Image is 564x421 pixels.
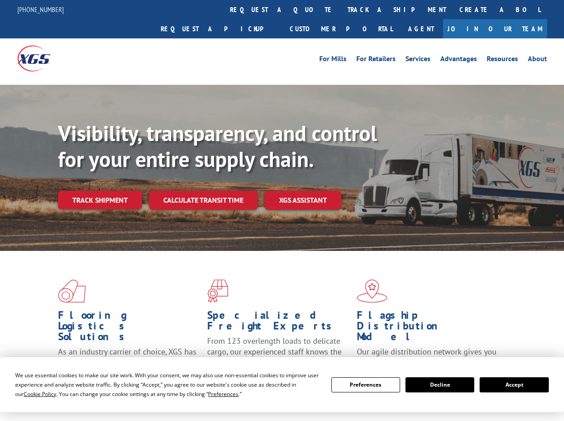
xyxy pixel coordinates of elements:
[24,390,56,398] span: Cookie Policy
[487,55,518,65] a: Resources
[207,279,228,303] img: xgs-icon-focused-on-flooring-red
[405,55,430,65] a: Services
[154,19,283,38] a: Request a pickup
[283,19,399,38] a: Customer Portal
[331,377,400,392] button: Preferences
[58,310,201,346] h1: Flooring Logistics Solutions
[58,279,86,303] img: xgs-icon-total-supply-chain-intelligence-red
[357,310,499,346] h1: Flagship Distribution Model
[480,377,548,392] button: Accept
[405,377,474,392] button: Decline
[528,55,547,65] a: About
[357,346,497,378] span: Our agile distribution network gives you nationwide inventory management on demand.
[149,191,258,210] a: Calculate transit time
[356,55,396,65] a: For Retailers
[58,119,377,173] b: Visibility, transparency, and control for your entire supply chain.
[208,390,238,398] span: Preferences
[17,5,64,14] a: [PHONE_NUMBER]
[357,279,388,303] img: xgs-icon-flagship-distribution-model-red
[440,55,477,65] a: Advantages
[58,191,142,209] a: Track shipment
[399,19,443,38] a: Agent
[207,336,350,375] p: From 123 overlength loads to delicate cargo, our experienced staff knows the best way to move you...
[443,19,547,38] a: Join Our Team
[15,371,320,399] div: We use essential cookies to make our site work. With your consent, we may also use non-essential ...
[207,310,350,336] h1: Specialized Freight Experts
[58,346,196,378] span: As an industry carrier of choice, XGS has brought innovation and dedication to flooring logistics...
[319,55,347,65] a: For Mills
[265,191,341,210] a: XGS ASSISTANT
